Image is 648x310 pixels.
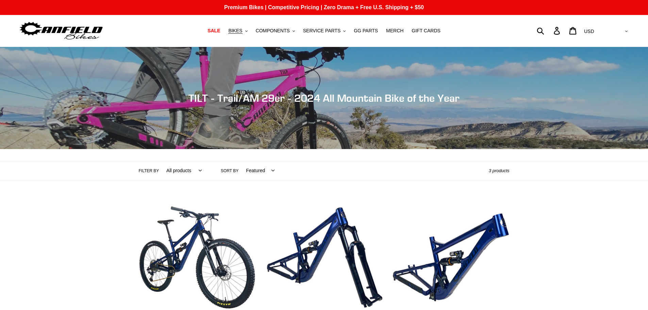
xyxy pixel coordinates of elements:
label: Sort by [221,168,238,174]
span: SALE [207,28,220,34]
img: Canfield Bikes [19,20,104,42]
button: COMPONENTS [252,26,298,35]
a: GIFT CARDS [408,26,444,35]
span: SERVICE PARTS [303,28,340,34]
button: SERVICE PARTS [300,26,349,35]
span: GIFT CARDS [412,28,441,34]
a: GG PARTS [350,26,381,35]
a: MERCH [383,26,407,35]
button: BIKES [225,26,251,35]
span: GG PARTS [354,28,378,34]
span: BIKES [228,28,242,34]
span: MERCH [386,28,403,34]
a: SALE [204,26,223,35]
input: Search [541,23,558,38]
span: 3 products [489,168,510,173]
span: TILT - Trail/AM 29er - 2024 All Mountain Bike of the Year [188,92,460,104]
label: Filter by [139,168,159,174]
span: COMPONENTS [256,28,290,34]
